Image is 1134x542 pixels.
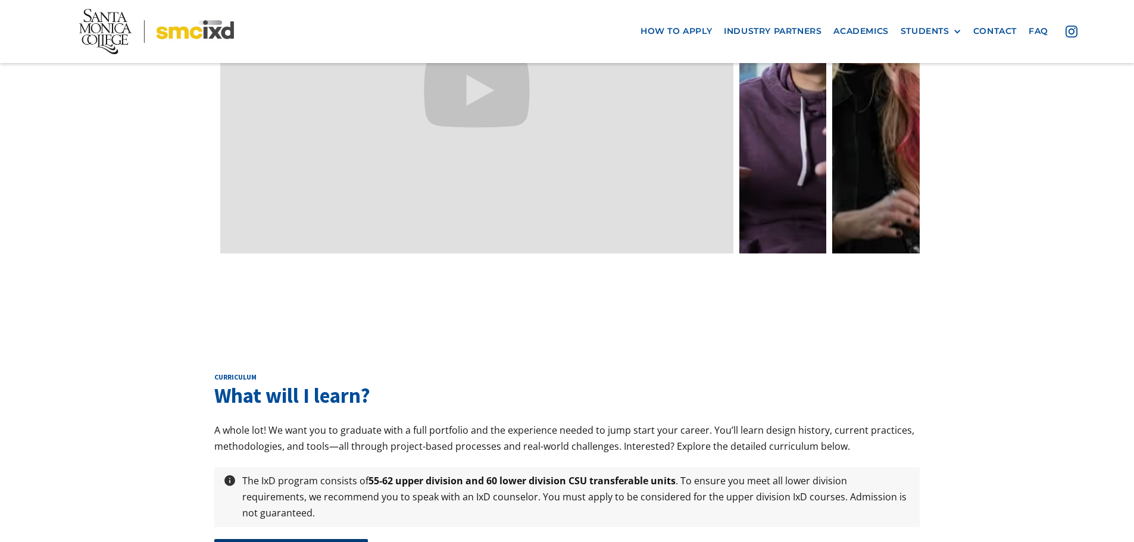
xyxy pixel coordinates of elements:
img: Santa Monica College - SMC IxD logo [79,9,234,54]
a: faq [1023,20,1054,42]
strong: 55-62 upper division and 60 lower division CSU transferable units [368,474,676,487]
a: Academics [827,20,894,42]
img: icon - instagram [1066,26,1077,37]
a: contact [967,20,1023,42]
h2: curriculum [214,372,920,382]
div: STUDENTS [901,26,961,36]
a: how to apply [635,20,718,42]
div: STUDENTS [901,26,949,36]
a: industry partners [718,20,827,42]
h3: What will I learn? [214,381,920,411]
p: The IxD program consists of . To ensure you meet all lower division requirements, we recommend yo... [236,473,917,522]
p: A whole lot! We want you to graduate with a full portfolio and the experience needed to jump star... [214,422,920,455]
